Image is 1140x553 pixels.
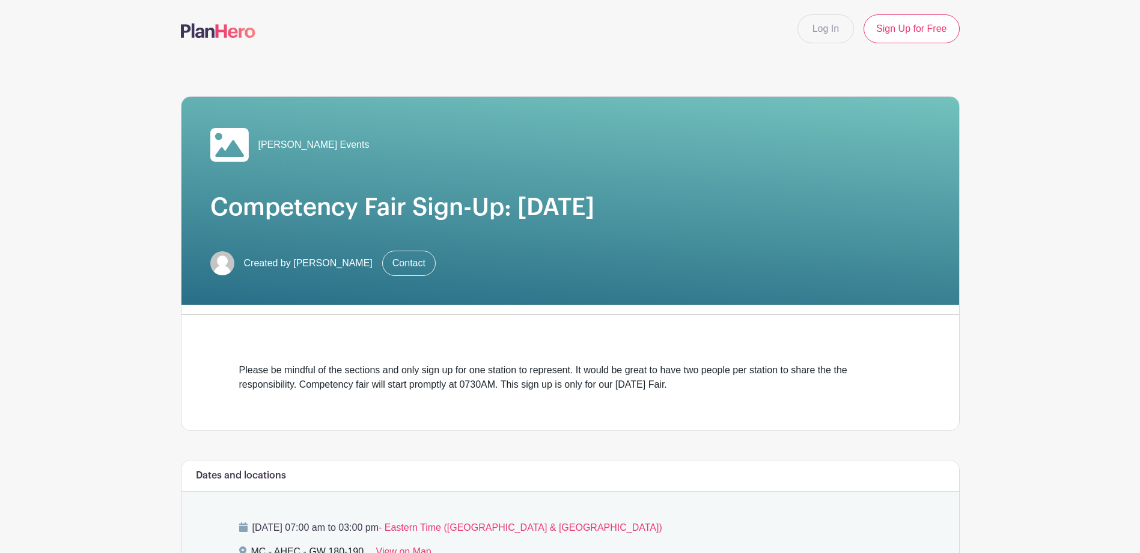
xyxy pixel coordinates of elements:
[244,256,373,270] span: Created by [PERSON_NAME]
[239,521,901,535] p: [DATE] 07:00 am to 03:00 pm
[210,251,234,275] img: default-ce2991bfa6775e67f084385cd625a349d9dcbb7a52a09fb2fda1e96e2d18dcdb.png
[379,522,662,533] span: - Eastern Time ([GEOGRAPHIC_DATA] & [GEOGRAPHIC_DATA])
[181,23,255,38] img: logo-507f7623f17ff9eddc593b1ce0a138ce2505c220e1c5a4e2b4648c50719b7d32.svg
[196,470,286,481] h6: Dates and locations
[210,193,930,222] h1: Competency Fair Sign-Up: [DATE]
[239,363,901,392] div: Please be mindful of the sections and only sign up for one station to represent. It would be grea...
[864,14,959,43] a: Sign Up for Free
[797,14,854,43] a: Log In
[258,138,370,152] span: [PERSON_NAME] Events
[382,251,436,276] a: Contact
